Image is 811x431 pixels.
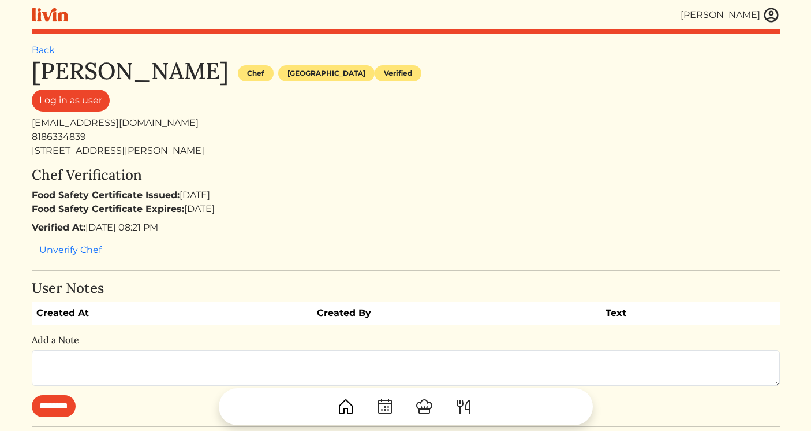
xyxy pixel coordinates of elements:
[238,65,274,81] div: Chef
[32,57,229,85] h1: [PERSON_NAME]
[32,222,85,233] strong: Verified At:
[32,190,180,200] strong: Food Safety Certificate Issued:
[32,90,110,112] a: Log in as user
[763,6,780,24] img: user_account-e6e16d2ec92f44fc35f99ef0dc9cddf60790bfa021a6ecb1c896eb5d2907b31c.svg
[32,44,55,55] a: Back
[375,65,421,81] div: Verified
[32,130,780,144] div: 8186334839
[32,302,313,325] th: Created At
[454,397,473,416] img: ForkKnife-55491504ffdb50bab0c1e09e7649658475375261d09fd45db06cec23bce548bf.svg
[278,65,375,81] div: [GEOGRAPHIC_DATA]
[32,8,68,22] img: livin-logo-a0d97d1a881af30f6274990eb6222085a2533c92bbd1e4f22c21b4f0d0e3210c.svg
[681,8,760,22] div: [PERSON_NAME]
[32,167,780,184] h4: Chef Verification
[312,302,601,325] th: Created By
[32,203,184,214] strong: Food Safety Certificate Expires:
[601,302,737,325] th: Text
[32,335,780,345] h6: Add a Note
[32,280,780,297] h4: User Notes
[32,188,780,216] div: [DATE] [DATE]
[32,221,780,235] div: [DATE] 08:21 PM
[32,144,780,158] div: [STREET_ADDRESS][PERSON_NAME]
[415,397,433,416] img: ChefHat-a374fb509e4f37eb0702ca99f5f64f3b6956810f32a249b33092029f8484b388.svg
[337,397,355,416] img: House-9bf13187bcbb5817f509fe5e7408150f90897510c4275e13d0d5fca38e0b5951.svg
[376,397,394,416] img: CalendarDots-5bcf9d9080389f2a281d69619e1c85352834be518fbc73d9501aef674afc0d57.svg
[32,116,780,130] div: [EMAIL_ADDRESS][DOMAIN_NAME]
[32,239,109,261] button: Unverify Chef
